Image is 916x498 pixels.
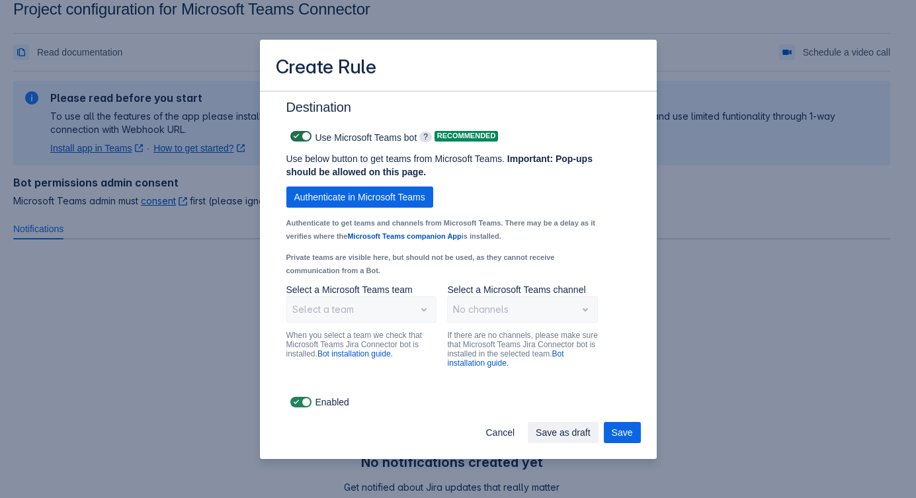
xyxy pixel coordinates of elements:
[419,132,432,142] span: ?
[286,253,555,274] small: Private teams are visible here, but should not be used, as they cannot receive communication from...
[294,187,425,208] span: Authenticate in Microsoft Teams
[447,283,598,296] p: Select a Microsoft Teams channel
[286,127,417,145] div: Use Microsoft Teams bot
[286,99,620,120] h3: Destination
[447,331,598,368] p: If there are no channels, please make sure that Microsoft Teams Jira Connector bot is installed i...
[347,232,461,240] a: Microsoft Teams companion App
[317,349,393,358] a: Bot installation guide.
[612,422,633,443] span: Save
[435,132,499,140] span: Recommended
[286,331,437,358] p: When you select a team we check that Microsoft Teams Jira Connector bot is installed.
[485,422,515,443] span: Cancel
[286,152,599,179] p: Use below button to get teams from Microsoft Teams.
[536,422,591,443] span: Save as draft
[286,283,437,296] p: Select a Microsoft Teams team
[447,349,563,368] a: Bot installation guide.
[276,56,377,81] h3: Create Rule
[286,187,433,208] button: Authenticate in Microsoft Teams
[286,393,630,411] div: Enabled
[286,153,593,177] strong: Important: Pop-ups should be allowed on this page.
[478,422,522,443] button: Cancel
[528,422,599,443] button: Save as draft
[286,219,595,240] small: Authenticate to get teams and channels from Microsoft Teams. There may be a delay as it verifies ...
[604,422,641,443] button: Save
